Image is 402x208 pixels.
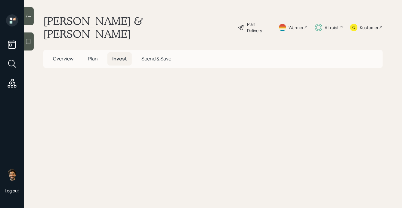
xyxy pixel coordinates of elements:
[88,55,98,62] span: Plan
[43,14,233,40] h1: [PERSON_NAME] & [PERSON_NAME]
[247,21,271,34] div: Plan Delivery
[289,24,304,31] div: Warmer
[325,24,339,31] div: Altruist
[5,188,19,194] div: Log out
[141,55,171,62] span: Spend & Save
[53,55,73,62] span: Overview
[6,169,18,181] img: eric-schwartz-headshot.png
[360,24,379,31] div: Kustomer
[112,55,127,62] span: Invest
